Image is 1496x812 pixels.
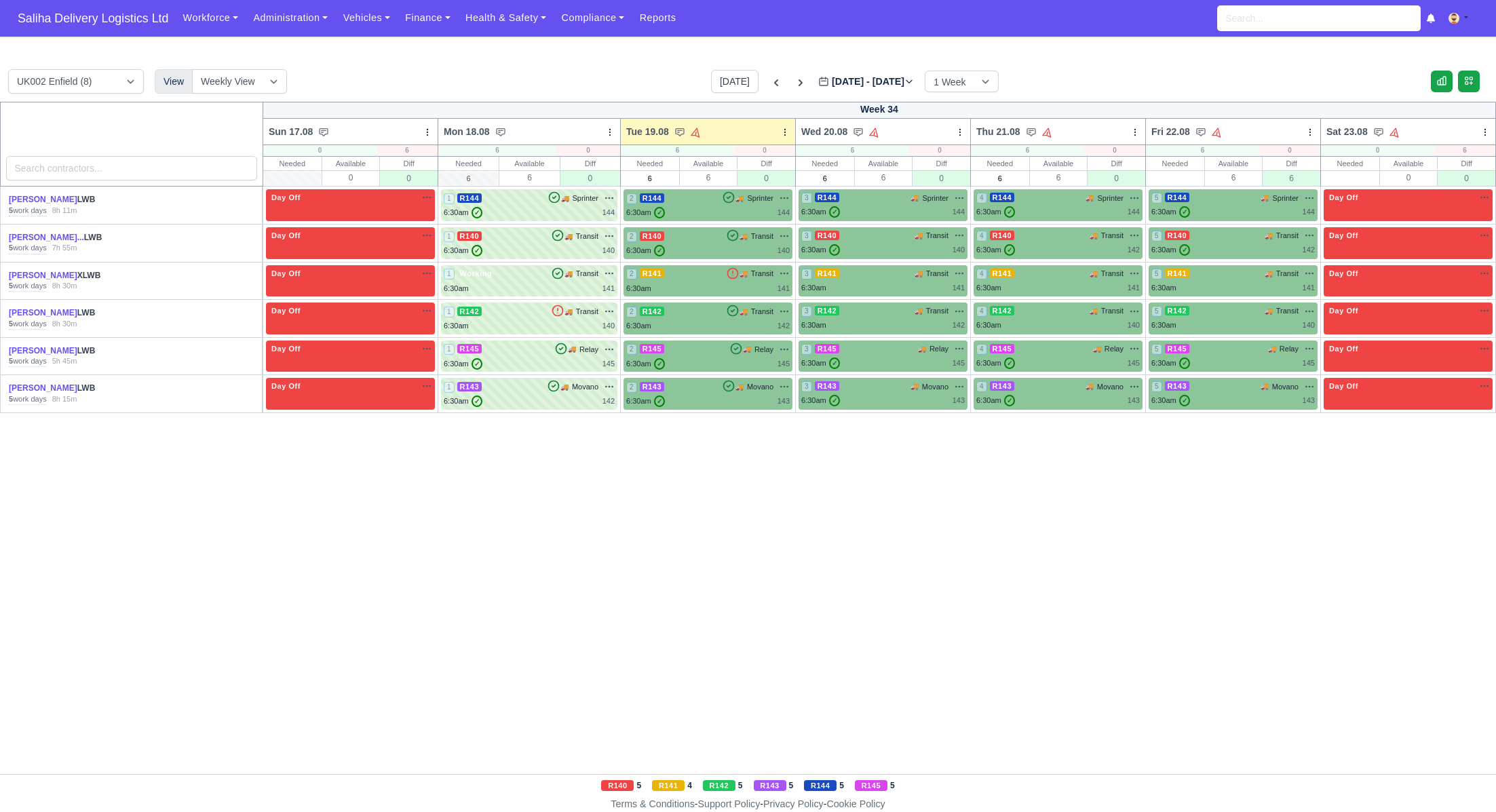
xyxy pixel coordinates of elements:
label: [DATE] - [DATE] [818,74,914,90]
span: Transit [751,231,773,242]
span: 3 [801,306,812,317]
div: 6 [1030,170,1088,185]
span: Day Off [1326,231,1361,240]
div: 142 [953,320,965,331]
div: 141 [602,283,615,294]
span: Mon 18.08 [444,125,490,138]
span: Relay [1105,343,1124,355]
span: Day Off [1326,344,1361,353]
span: 4 [976,381,987,392]
span: Transit [576,268,598,279]
span: 1 [444,269,455,279]
div: 145 [1128,357,1140,369]
a: Vehicles [335,5,398,31]
span: 🚚 [1261,381,1269,391]
span: 🚚 [1268,344,1276,354]
span: ✓ [472,358,482,370]
span: 🚚 [910,381,919,391]
span: 🚚 [1090,306,1098,316]
div: 0 [380,170,438,186]
span: Sun 17.08 [269,125,313,138]
span: R144 [815,193,840,202]
div: Diff [1088,157,1145,170]
div: Available [855,157,913,170]
div: 5h 45m [52,356,77,367]
span: Transit [1276,230,1299,241]
a: Administration [246,5,335,31]
div: 6 [621,145,734,156]
div: 6:30am [444,320,469,332]
div: View [155,69,193,94]
div: LWB [9,345,150,357]
div: 6:30am [801,320,826,331]
span: 4 [976,344,987,355]
div: 6 [796,145,909,156]
span: 2 [626,307,637,317]
span: Relay [1280,343,1299,355]
span: 4 [976,193,987,204]
span: R140 [457,231,482,241]
strong: 5 [9,282,13,290]
div: 6:30am [1151,244,1190,256]
span: ✓ [472,207,482,218]
span: 5 [1151,193,1162,204]
span: ✓ [1179,206,1190,218]
span: 🚚 [1265,269,1273,279]
div: work days [9,356,47,367]
span: 4 [976,231,987,241]
div: 6:30am [444,207,482,218]
div: 142 [1128,244,1140,256]
div: 144 [778,207,790,218]
span: 🚚 [561,193,569,204]
span: R141 [640,269,665,278]
strong: 5 [9,206,13,214]
div: Available [499,157,559,170]
div: 144 [1128,206,1140,218]
span: 🚚 [740,231,748,241]
span: R144 [640,193,665,203]
span: R140 [1165,231,1190,240]
span: Day Off [1326,306,1361,315]
div: Needed [621,157,679,170]
span: 5 [1151,231,1162,241]
a: [PERSON_NAME] [9,195,77,204]
div: 6 [377,145,438,156]
span: 🚚 [740,307,748,317]
span: R144 [990,193,1015,202]
a: Workforce [175,5,246,31]
div: 0 [1380,170,1438,185]
div: 0 [737,170,795,186]
span: R144 [457,193,482,203]
div: 6:30am [976,282,1001,294]
div: 6:30am [444,245,482,256]
span: 🚚 [740,269,748,279]
div: Available [1030,157,1088,170]
div: work days [9,206,47,216]
div: 6 [1146,145,1259,156]
div: 7h 55m [52,243,77,254]
span: R141 [990,269,1015,278]
a: [PERSON_NAME]... [9,233,84,242]
div: 6:30am [1151,320,1176,331]
input: Search... [1217,5,1421,31]
div: Available [680,157,737,170]
span: 5 [1151,381,1162,392]
div: 6:30am [976,206,1015,218]
div: 0 [1259,145,1320,156]
span: Movano [1272,381,1299,393]
span: 1 [444,382,455,393]
div: 142 [778,320,790,332]
span: 🚚 [1261,193,1269,203]
span: 1 [444,193,455,204]
span: Fri 22.08 [1151,125,1190,138]
div: 141 [1128,282,1140,294]
span: R143 [457,382,482,391]
a: [PERSON_NAME] [9,308,77,317]
span: R142 [815,306,840,315]
div: 141 [1303,282,1315,294]
span: 2 [626,231,637,242]
span: ✓ [1179,244,1190,256]
span: Relay [929,343,948,355]
div: 0 [263,145,377,156]
span: Transit [926,230,948,241]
